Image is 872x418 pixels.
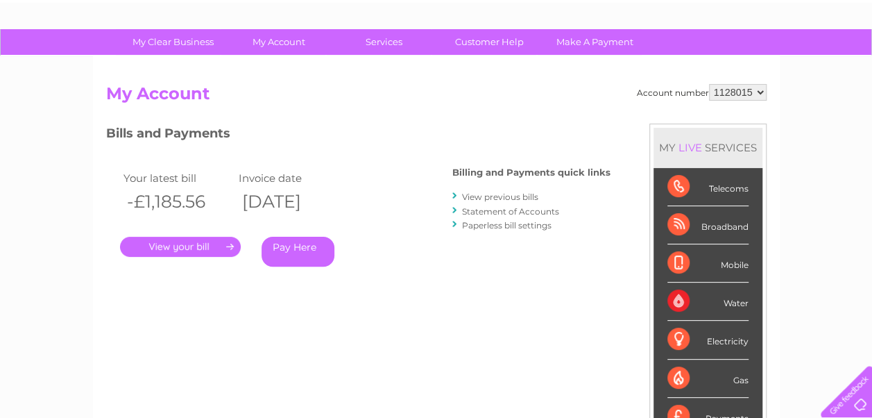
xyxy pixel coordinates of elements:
a: Log out [826,59,859,69]
div: Mobile [667,244,749,283]
div: Clear Business is a trading name of Verastar Limited (registered in [GEOGRAPHIC_DATA] No. 3667643... [109,8,764,67]
img: logo.png [31,36,101,78]
h2: My Account [106,84,767,110]
a: Water [628,59,654,69]
td: Your latest bill [120,169,235,187]
a: View previous bills [462,192,538,202]
a: Telecoms [701,59,743,69]
div: Broadband [667,206,749,244]
h4: Billing and Payments quick links [452,167,610,178]
div: LIVE [676,141,705,154]
a: Contact [780,59,814,69]
a: . [120,237,241,257]
div: Water [667,283,749,321]
div: Gas [667,360,749,398]
a: Make A Payment [538,29,652,55]
a: Energy [662,59,693,69]
a: My Account [221,29,336,55]
div: MY SERVICES [653,128,762,167]
div: Telecoms [667,168,749,206]
div: Account number [637,84,767,101]
a: Pay Here [262,237,334,267]
a: Customer Help [432,29,547,55]
a: My Clear Business [116,29,230,55]
th: -£1,185.56 [120,187,235,216]
a: Statement of Accounts [462,206,559,217]
td: Invoice date [235,169,350,187]
a: 0333 014 3131 [610,7,706,24]
a: Services [327,29,441,55]
div: Electricity [667,321,749,359]
h3: Bills and Payments [106,124,610,148]
a: Blog [751,59,771,69]
a: Paperless bill settings [462,220,552,231]
th: [DATE] [235,187,350,216]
